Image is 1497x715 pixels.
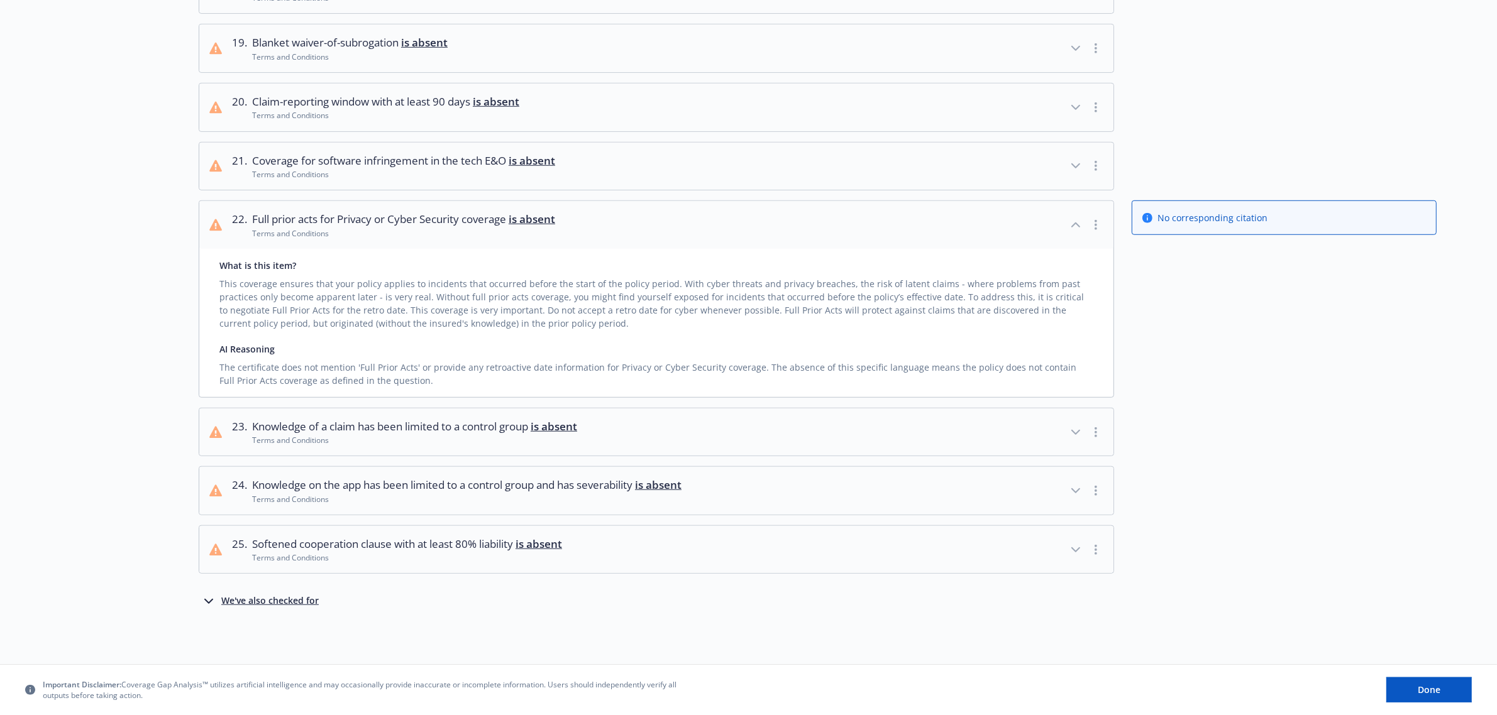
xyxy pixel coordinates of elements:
button: We've also checked for [201,594,319,609]
span: Coverage for software infringement in the tech E&O [252,153,555,169]
div: What is this item? [219,259,1093,272]
span: Claim-reporting window with at least 90 days [252,94,519,110]
span: No corresponding citation [1157,211,1268,224]
button: Done [1386,677,1472,702]
span: Full prior acts for Privacy or Cyber Security coverage [252,211,555,227]
span: Knowledge on the app has been limited to a control group and has severability [252,477,682,493]
span: Important Disclaimer: [43,679,121,690]
div: 22 . [232,211,247,239]
span: Knowledge of a claim has been limited to a control group [252,418,577,435]
div: Terms and Conditions [252,110,519,121]
span: Softened cooperation clause with at least 80% liability [252,536,562,552]
button: 20.Claim-reporting window with at least 90 days is absentTerms and Conditions [199,84,1113,131]
button: 23.Knowledge of a claim has been limited to a control group is absentTerms and Conditions [199,408,1113,456]
button: 21.Coverage for software infringement in the tech E&O is absentTerms and Conditions [199,143,1113,190]
div: 23 . [232,418,247,446]
button: 25.Softened cooperation clause with at least 80% liability is absentTerms and Conditions [199,526,1113,574]
div: Terms and Conditions [252,552,562,563]
span: is absent [401,35,448,50]
div: 21 . [232,153,247,180]
div: Terms and Conditions [252,494,682,505]
div: This coverage ensures that your policy applies to incidents that occurred before the start of the... [219,272,1093,330]
button: 22.Full prior acts for Privacy or Cyber Security coverage is absentTerms and Conditions [199,201,1113,249]
div: Terms and Conditions [252,228,555,239]
span: Done [1418,684,1440,696]
span: is absent [635,478,682,492]
div: 19 . [232,35,247,62]
div: Terms and Conditions [252,435,577,445]
span: is absent [509,212,555,226]
span: is absent [509,153,555,168]
div: We've also checked for [221,594,319,609]
div: 20 . [232,94,247,121]
div: Terms and Conditions [252,169,555,180]
button: 24.Knowledge on the app has been limited to a control group and has severability is absentTerms a... [199,467,1113,515]
div: Terms and Conditions [252,52,448,62]
span: is absent [516,537,562,551]
div: The certificate does not mention 'Full Prior Acts' or provide any retroactive date information fo... [219,356,1093,387]
span: is absent [473,94,519,109]
span: Blanket waiver-of-subrogation [252,35,448,51]
button: 19.Blanket waiver-of-subrogation is absentTerms and Conditions [199,25,1113,72]
span: is absent [531,419,577,434]
div: 25 . [232,536,247,564]
div: AI Reasoning [219,342,1093,356]
div: 24 . [232,477,247,505]
span: Coverage Gap Analysis™ utilizes artificial intelligence and may occasionally provide inaccurate o... [43,679,684,701]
